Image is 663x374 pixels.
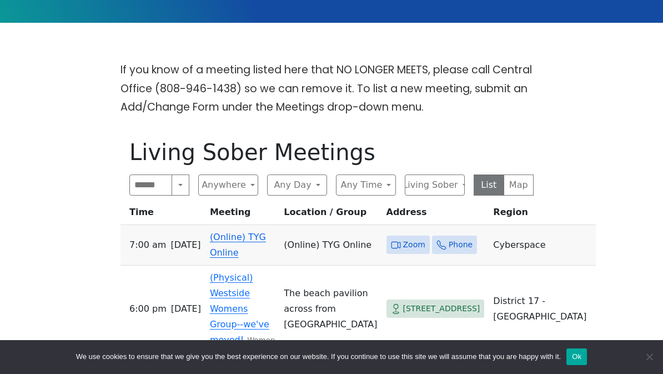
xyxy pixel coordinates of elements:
[279,205,381,225] th: Location / Group
[129,237,166,253] span: 7:00 AM
[210,232,266,258] a: (Online) TYG Online
[172,174,189,196] button: Search
[504,174,534,196] button: Map
[449,238,473,252] span: Phone
[279,266,381,353] td: The beach pavilion across from [GEOGRAPHIC_DATA]
[120,61,543,116] p: If you know of a meeting listed here that NO LONGER MEETS, please call Central Office (808-946-14...
[120,205,205,225] th: Time
[129,174,172,196] input: Search
[210,272,269,345] a: (Physical) Westside Womens Group--we've moved!
[489,205,595,225] th: Region
[474,174,504,196] button: List
[205,205,279,225] th: Meeting
[247,336,275,345] small: Women
[403,302,480,316] span: [STREET_ADDRESS]
[129,139,534,166] h1: Living Sober Meetings
[336,174,396,196] button: Any Time
[566,348,587,365] button: Ok
[382,205,489,225] th: Address
[198,174,258,196] button: Anywhere
[644,351,655,362] span: No
[76,351,561,362] span: We use cookies to ensure that we give you the best experience on our website. If you continue to ...
[171,301,201,317] span: [DATE]
[403,238,425,252] span: Zoom
[267,174,327,196] button: Any Day
[279,225,381,266] td: (Online) TYG Online
[129,301,167,317] span: 6:00 PM
[489,266,595,353] td: District 17 - [GEOGRAPHIC_DATA]
[489,225,595,266] td: Cyberspace
[405,174,465,196] button: Living Sober
[170,237,200,253] span: [DATE]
